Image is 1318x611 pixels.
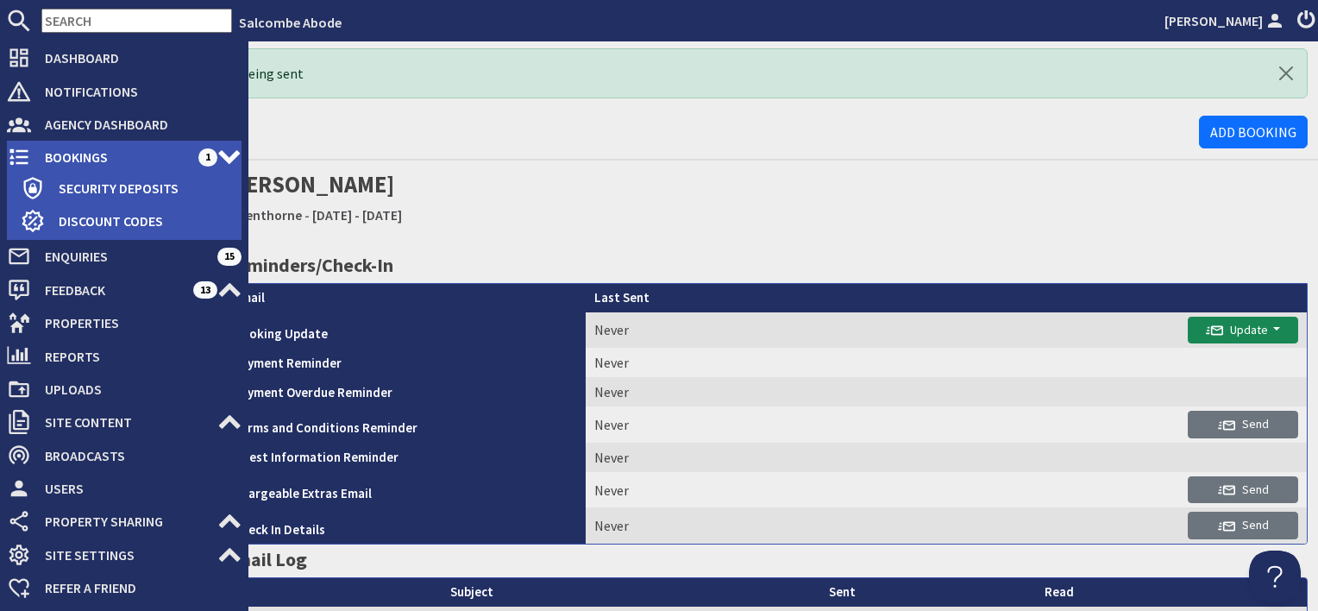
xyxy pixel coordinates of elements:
[225,377,586,406] th: Payment Overdue Reminder
[225,472,586,508] th: Chargeable Extras Email
[1206,322,1268,337] span: Update
[225,406,586,443] th: Terms and Conditions Reminder
[7,343,242,370] a: Reports
[224,545,1308,574] h3: Email Log
[52,48,1308,98] div: Booking Update email is now being sent
[225,284,586,312] th: Email
[7,78,242,105] a: Notifications
[820,578,1037,607] th: Sent
[1218,517,1269,532] span: Send
[1188,411,1298,438] button: Send
[7,475,242,502] a: Users
[7,375,242,403] a: Uploads
[304,206,310,224] span: -
[239,14,342,31] a: Salcombe Abode
[31,110,242,138] span: Agency Dashboard
[31,408,217,436] span: Site Content
[7,442,242,469] a: Broadcasts
[224,206,302,224] a: 5 Glenthorne
[198,148,217,166] span: 1
[21,207,242,235] a: Discount Codes
[1164,10,1287,31] a: [PERSON_NAME]
[224,167,1308,229] h2: [PERSON_NAME]
[31,574,242,602] span: Refer a Friend
[312,206,402,224] a: [DATE] - [DATE]
[31,309,242,337] span: Properties
[1199,116,1308,148] a: Add Booking
[225,507,586,544] th: Check In Details
[45,207,242,235] span: Discount Codes
[31,442,242,469] span: Broadcasts
[31,475,242,502] span: Users
[7,574,242,602] a: Refer a Friend
[7,44,242,72] a: Dashboard
[225,578,442,607] th: To
[31,78,242,105] span: Notifications
[41,9,232,33] input: SEARCH
[7,309,242,337] a: Properties
[586,348,946,377] td: Never
[7,541,242,569] a: Site Settings
[225,348,586,377] th: Payment Reminder
[7,276,242,304] a: Feedback 13
[31,44,242,72] span: Dashboard
[225,443,586,472] th: Guest Information Reminder
[7,243,242,270] a: Enquiries 15
[31,276,193,304] span: Feedback
[31,375,242,403] span: Uploads
[31,507,217,535] span: Property Sharing
[1188,512,1298,539] button: Send
[31,541,217,569] span: Site Settings
[31,243,217,270] span: Enquiries
[45,174,242,202] span: Security Deposits
[586,377,946,406] td: Never
[31,343,242,370] span: Reports
[224,250,1308,280] h3: Reminders/Check-In
[31,143,198,171] span: Bookings
[7,143,242,171] a: Bookings 1
[1188,476,1298,504] button: Send
[7,110,242,138] a: Agency Dashboard
[1249,551,1301,602] iframe: Toggle Customer Support
[586,472,946,508] td: Never
[1188,317,1298,344] button: Update
[586,443,946,472] td: Never
[225,312,586,349] th: Booking Update
[217,248,242,265] span: 15
[1036,578,1090,607] th: Read
[586,507,946,544] td: Never
[7,408,242,436] a: Site Content
[586,406,946,443] td: Never
[7,507,242,535] a: Property Sharing
[586,284,946,312] th: Last Sent
[1218,416,1269,431] span: Send
[1218,482,1269,497] span: Send
[193,281,217,299] span: 13
[21,174,242,202] a: Security Deposits
[442,578,820,607] th: Subject
[586,312,946,349] td: Never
